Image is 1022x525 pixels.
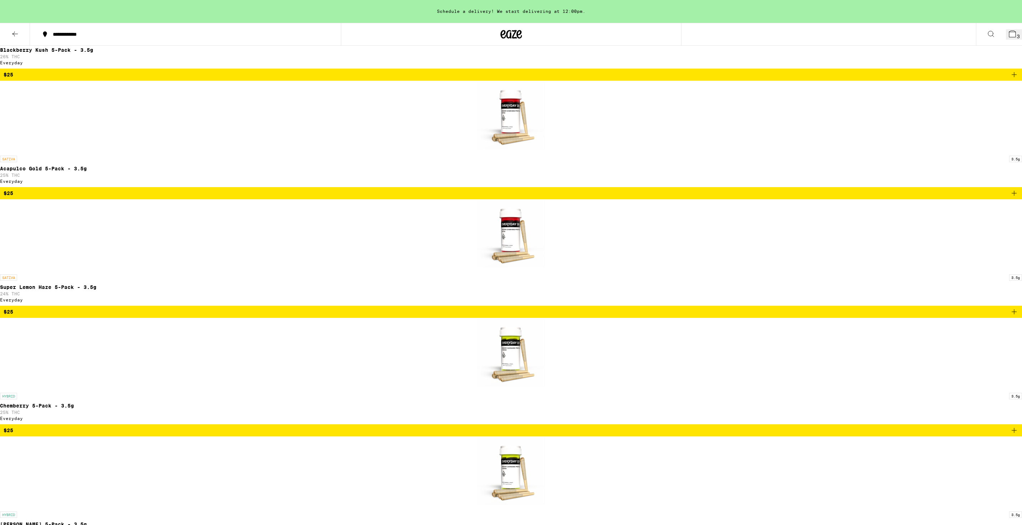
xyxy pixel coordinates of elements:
img: Everyday - Acapulco Gold 5-Pack - 3.5g [475,81,547,152]
span: $25 [4,72,13,77]
p: 3.5g [1009,393,1022,399]
span: $25 [4,309,13,315]
p: 3.5g [1009,156,1022,162]
button: 3 [1006,29,1022,40]
img: Everyday - Super Lemon Haze 5-Pack - 3.5g [475,199,547,271]
img: Everyday - Papaya Kush 5-Pack - 3.5g [475,436,547,508]
p: 3.5g [1009,511,1022,518]
span: 3 [1017,34,1020,39]
span: $25 [4,427,13,433]
p: 3.5g [1009,274,1022,281]
span: $25 [4,190,13,196]
img: Everyday - Chemberry 5-Pack - 3.5g [475,318,547,389]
